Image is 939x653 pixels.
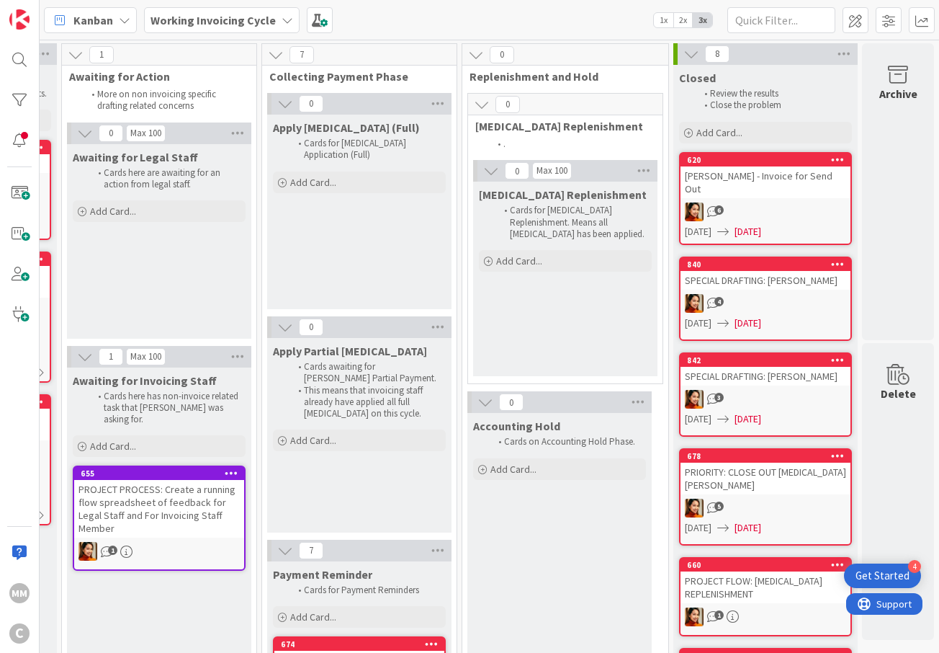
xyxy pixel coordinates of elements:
[81,468,244,479] div: 655
[90,391,243,426] li: Cards here has non-invoice related task that [PERSON_NAME] was asking for.
[469,69,650,84] span: Replenishment and Hold
[496,254,542,267] span: Add Card...
[680,203,850,221] div: PM
[679,71,716,85] span: Closed
[496,205,650,240] li: Cards for [MEDICAL_DATA] Replenishment. Means all [MEDICAL_DATA] has been applied.
[714,393,724,402] span: 3
[680,559,850,603] div: 660PROJECT FLOW: [MEDICAL_DATA] REPLENISHMENT
[680,499,850,517] div: PM
[693,13,712,27] span: 3x
[299,542,323,559] span: 7
[680,154,850,166] div: 620
[714,502,724,511] span: 5
[908,560,921,573] div: 4
[299,319,323,336] span: 0
[499,394,524,411] span: 0
[73,12,113,29] span: Kanban
[99,125,123,142] span: 0
[696,126,742,139] span: Add Card...
[90,440,136,453] span: Add Card...
[473,419,560,433] span: Accounting Hold
[727,7,835,33] input: Quick Filter...
[705,45,729,63] span: 8
[108,546,117,555] span: 1
[74,467,244,480] div: 655
[289,46,314,63] span: 7
[714,297,724,306] span: 4
[290,361,444,385] li: Cards awaiting for [PERSON_NAME] Partial Payment.
[685,203,704,221] img: PM
[685,390,704,409] img: PM
[685,294,704,313] img: PM
[680,354,850,386] div: 842SPECIAL DRAFTING: [PERSON_NAME]
[290,610,336,623] span: Add Card...
[290,434,336,447] span: Add Card...
[74,542,244,561] div: PM
[9,583,30,603] div: MM
[680,154,850,198] div: 620[PERSON_NAME] - Invoice for Send Out
[687,355,850,365] div: 842
[536,167,567,174] div: Max 100
[9,9,30,30] img: Visit kanbanzone.com
[290,138,444,161] li: Cards for [MEDICAL_DATA] Application (Full)
[685,224,711,239] span: [DATE]
[680,559,850,572] div: 660
[685,520,711,536] span: [DATE]
[479,187,647,202] span: Retainer Replenishment
[290,385,444,420] li: This means that invoicing staff already have applied all full [MEDICAL_DATA] on this cycle.
[69,69,238,84] span: Awaiting for Action
[734,224,761,239] span: [DATE]
[687,560,850,570] div: 660
[680,166,850,198] div: [PERSON_NAME] - Invoice for Send Out
[273,567,372,582] span: Payment Reminder
[714,610,724,620] span: 1
[680,608,850,626] div: PM
[505,162,529,179] span: 0
[685,608,704,626] img: PM
[680,367,850,386] div: SPECIAL DRAFTING: [PERSON_NAME]
[89,46,114,63] span: 1
[734,520,761,536] span: [DATE]
[269,69,439,84] span: Collecting Payment Phase
[150,13,276,27] b: Working Invoicing Cycle
[714,205,724,215] span: 6
[90,167,243,191] li: Cards here are awaiting for an action from legal staff.
[680,258,850,271] div: 840
[73,373,217,388] span: Awaiting for Invoicing Staff
[490,436,644,448] li: Cards on Accounting Hold Phase.
[680,258,850,290] div: 840SPECIAL DRAFTING: [PERSON_NAME]
[734,316,761,331] span: [DATE]
[687,451,850,461] div: 678
[290,176,336,189] span: Add Card...
[685,412,711,427] span: [DATE]
[881,385,916,402] div: Delete
[281,639,444,649] div: 674
[687,155,850,165] div: 620
[654,13,673,27] span: 1x
[490,138,646,150] li: .
[673,13,693,27] span: 2x
[855,569,909,583] div: Get Started
[273,344,427,358] span: Apply Partial Retainer
[879,85,917,102] div: Archive
[74,467,244,538] div: 655PROJECT PROCESS: Create a running flow spreadsheet of feedback for Legal Staff and For Invoici...
[73,150,198,164] span: Awaiting for Legal Staff
[490,46,514,63] span: 0
[90,205,136,218] span: Add Card...
[9,623,30,644] div: C
[475,119,644,133] span: Retainer Replenishment
[680,271,850,290] div: SPECIAL DRAFTING: [PERSON_NAME]
[685,316,711,331] span: [DATE]
[299,95,323,112] span: 0
[130,353,161,360] div: Max 100
[680,390,850,409] div: PM
[99,348,123,365] span: 1
[734,412,761,427] span: [DATE]
[490,463,536,476] span: Add Card...
[78,542,97,561] img: PM
[495,96,520,113] span: 0
[680,450,850,494] div: 678PRIORITY: CLOSE OUT [MEDICAL_DATA][PERSON_NAME]
[130,130,161,137] div: Max 100
[30,2,66,19] span: Support
[274,638,444,651] div: 674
